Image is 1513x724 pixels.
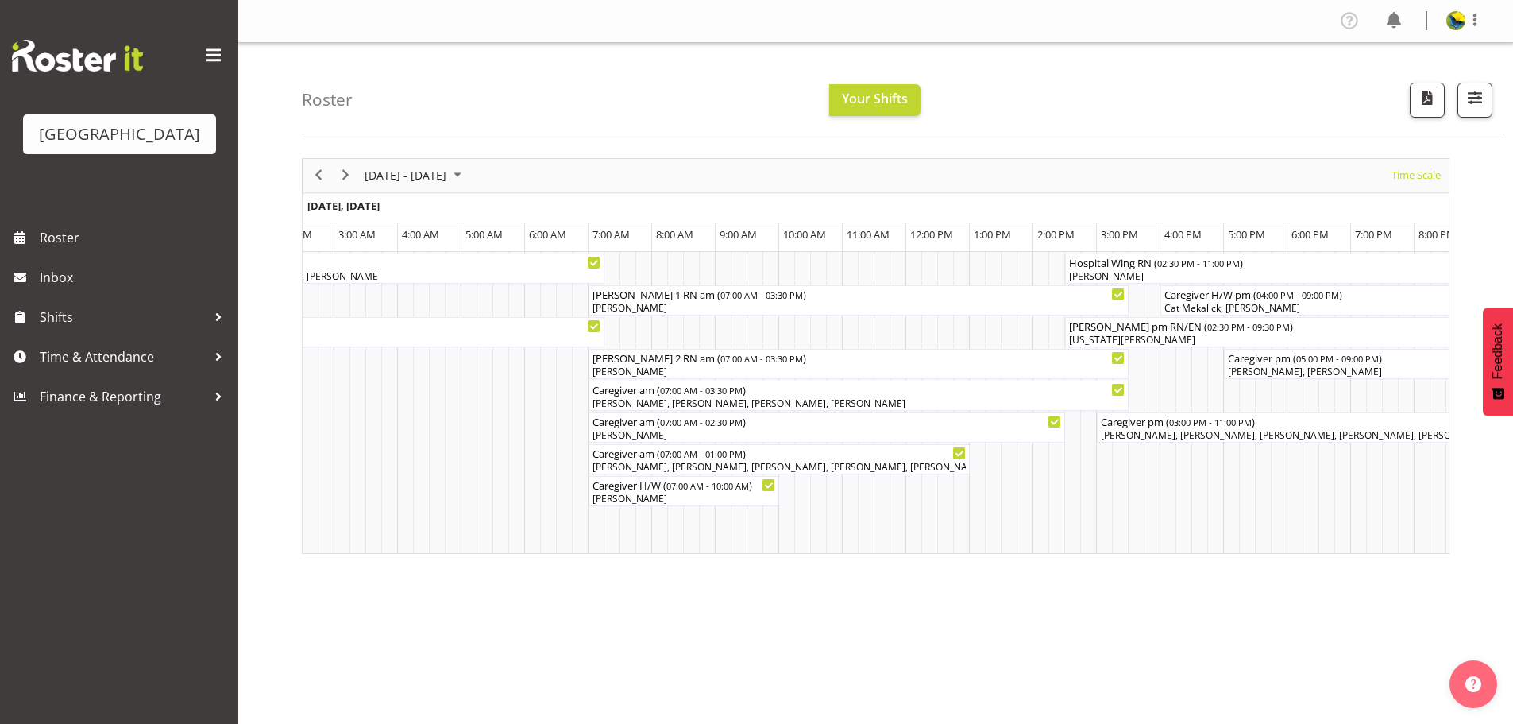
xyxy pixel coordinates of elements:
[363,165,448,185] span: [DATE] - [DATE]
[656,227,693,242] span: 8:00 AM
[529,227,566,242] span: 6:00 AM
[1446,11,1465,30] img: gemma-hall22491374b5f274993ff8414464fec47f.png
[592,477,775,493] div: Caregiver H/W ( )
[307,199,380,213] span: [DATE], [DATE]
[40,345,206,369] span: Time & Attendance
[1069,333,1506,347] div: [US_STATE][PERSON_NAME]
[910,227,953,242] span: 12:00 PM
[592,428,1061,443] div: [PERSON_NAME]
[666,479,749,492] span: 07:00 AM - 10:00 AM
[1457,83,1492,118] button: Filter Shifts
[68,318,600,334] div: NOCTE RN ( )
[1164,286,1474,302] div: Caregiver H/W pm ( )
[40,265,230,289] span: Inbox
[1465,676,1481,692] img: help-xxl-2.png
[592,227,630,242] span: 7:00 AM
[302,91,353,109] h4: Roster
[1169,416,1252,428] span: 03:00 PM - 11:00 PM
[12,40,143,72] img: Rosterit website logo
[302,158,1449,554] div: Timeline Week of October 27, 2025
[1256,288,1339,301] span: 04:00 PM - 09:00 PM
[1291,227,1329,242] span: 6:00 PM
[1069,318,1506,334] div: [PERSON_NAME] pm RN/EN ( )
[589,412,1065,443] div: Caregiver am Begin From Wednesday, October 29, 2025 at 7:00:00 AM GMT+13:00 Ends At Wednesday, Oc...
[592,301,1125,316] div: [PERSON_NAME]
[1355,227,1392,242] span: 7:00 PM
[842,90,908,107] span: Your Shifts
[1228,365,1474,379] div: [PERSON_NAME], [PERSON_NAME]
[592,350,1125,366] div: [PERSON_NAME] 2 RN am ( )
[1389,165,1444,185] button: Time Scale
[332,159,359,192] div: next period
[1157,257,1240,269] span: 02:30 PM - 11:00 PM
[660,447,743,460] span: 07:00 AM - 01:00 PM
[592,460,966,474] div: [PERSON_NAME], [PERSON_NAME], [PERSON_NAME], [PERSON_NAME], [PERSON_NAME], [PERSON_NAME], [PERSON...
[359,159,471,192] div: Oct 27 - Nov 02, 2025
[308,165,330,185] button: Previous
[40,305,206,329] span: Shifts
[974,227,1011,242] span: 1:00 PM
[660,416,743,428] span: 07:00 AM - 02:30 PM
[1491,323,1505,379] span: Feedback
[592,286,1125,302] div: [PERSON_NAME] 1 RN am ( )
[1410,83,1445,118] button: Download a PDF of the roster according to the set date range.
[335,165,357,185] button: Next
[40,226,230,250] span: Roster
[305,159,332,192] div: previous period
[589,444,970,474] div: Caregiver am Begin From Wednesday, October 29, 2025 at 7:00:00 AM GMT+13:00 Ends At Wednesday, Oc...
[1101,227,1138,242] span: 3:00 PM
[720,352,803,365] span: 07:00 AM - 03:30 PM
[1228,227,1265,242] span: 5:00 PM
[847,227,890,242] span: 11:00 AM
[1418,227,1456,242] span: 8:00 PM
[1228,350,1474,366] div: Caregiver pm ( )
[1224,349,1478,379] div: Caregiver pm Begin From Wednesday, October 29, 2025 at 5:00:00 PM GMT+13:00 Ends At Wednesday, Oc...
[68,254,600,270] div: NOCTE CG ( )
[1065,317,1510,347] div: Ressie pm RN/EN Begin From Wednesday, October 29, 2025 at 2:30:00 PM GMT+13:00 Ends At Wednesday,...
[829,84,921,116] button: Your Shifts
[40,385,206,408] span: Finance & Reporting
[68,269,600,284] div: [PERSON_NAME], [PERSON_NAME], [PERSON_NAME], [PERSON_NAME]
[64,254,604,284] div: NOCTE CG Begin From Tuesday, October 28, 2025 at 10:45:00 PM GMT+13:00 Ends At Wednesday, October...
[1164,227,1202,242] span: 4:00 PM
[589,476,779,506] div: Caregiver H/W Begin From Wednesday, October 29, 2025 at 7:00:00 AM GMT+13:00 Ends At Wednesday, O...
[1390,165,1442,185] span: Time Scale
[1207,320,1290,333] span: 02:30 PM - 09:30 PM
[39,122,200,146] div: [GEOGRAPHIC_DATA]
[64,317,604,347] div: NOCTE RN Begin From Tuesday, October 28, 2025 at 10:45:00 PM GMT+13:00 Ends At Wednesday, October...
[589,381,1129,411] div: Caregiver am Begin From Wednesday, October 29, 2025 at 7:00:00 AM GMT+13:00 Ends At Wednesday, Oc...
[592,381,1125,397] div: Caregiver am ( )
[1296,352,1379,365] span: 05:00 PM - 09:00 PM
[720,288,803,301] span: 07:00 AM - 03:30 PM
[592,492,775,506] div: [PERSON_NAME]
[592,397,1125,411] div: [PERSON_NAME], [PERSON_NAME], [PERSON_NAME], [PERSON_NAME]
[720,227,757,242] span: 9:00 AM
[1483,308,1513,416] button: Feedback - Show survey
[592,365,1125,379] div: [PERSON_NAME]
[402,227,439,242] span: 4:00 AM
[465,227,503,242] span: 5:00 AM
[338,227,376,242] span: 3:00 AM
[362,165,469,185] button: October 2025
[592,413,1061,429] div: Caregiver am ( )
[660,384,743,397] span: 07:00 AM - 03:30 PM
[1164,301,1474,316] div: Cat Mekalick, [PERSON_NAME]
[592,445,966,461] div: Caregiver am ( )
[1160,285,1478,316] div: Caregiver H/W pm Begin From Wednesday, October 29, 2025 at 4:00:00 PM GMT+13:00 Ends At Wednesday...
[1037,227,1075,242] span: 2:00 PM
[589,285,1129,316] div: Ressie 1 RN am Begin From Wednesday, October 29, 2025 at 7:00:00 AM GMT+13:00 Ends At Wednesday, ...
[68,333,600,347] div: [PERSON_NAME]
[783,227,826,242] span: 10:00 AM
[589,349,1129,379] div: Ressie 2 RN am Begin From Wednesday, October 29, 2025 at 7:00:00 AM GMT+13:00 Ends At Wednesday, ...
